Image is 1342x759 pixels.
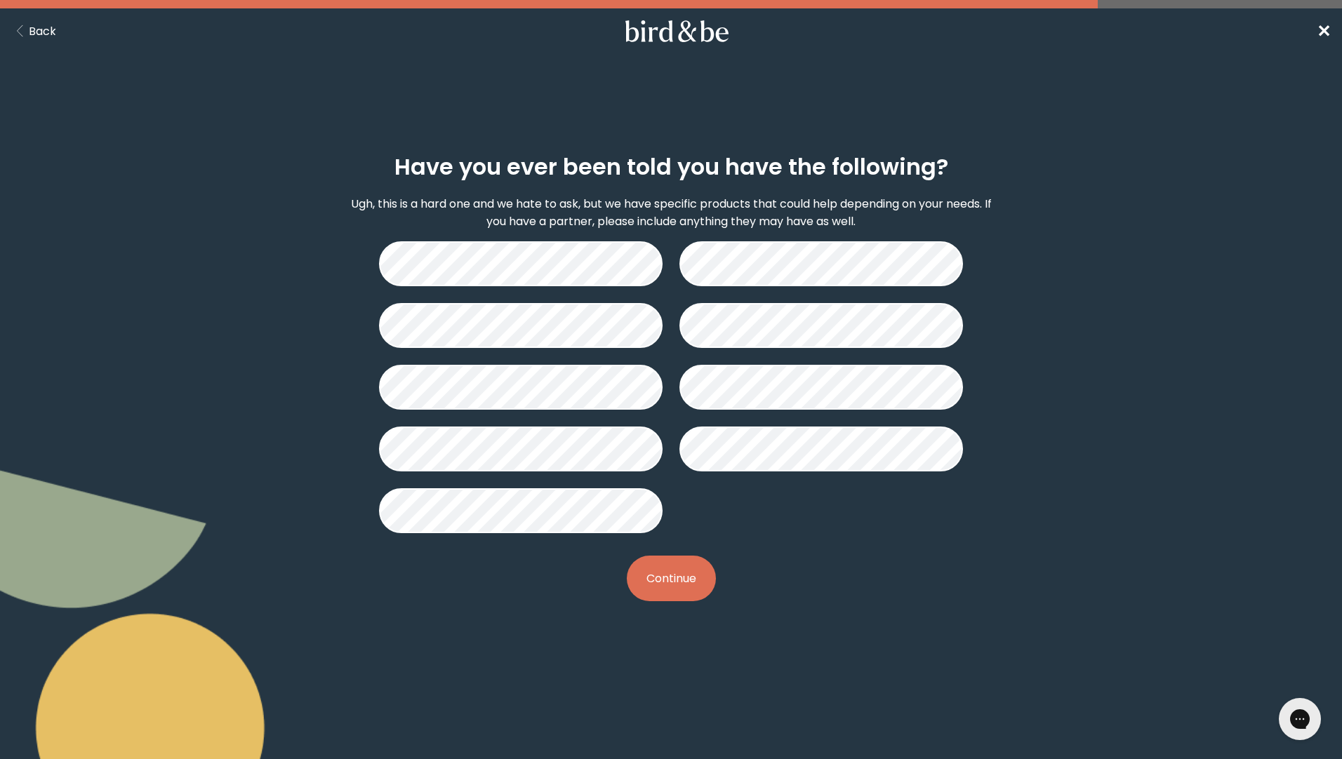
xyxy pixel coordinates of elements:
[1272,693,1328,745] iframe: Gorgias live chat messenger
[394,150,948,184] h2: Have you ever been told you have the following?
[1317,20,1331,43] span: ✕
[1317,19,1331,43] a: ✕
[347,195,995,230] p: Ugh, this is a hard one and we hate to ask, but we have specific products that could help dependi...
[11,22,56,40] button: Back Button
[627,556,716,601] button: Continue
